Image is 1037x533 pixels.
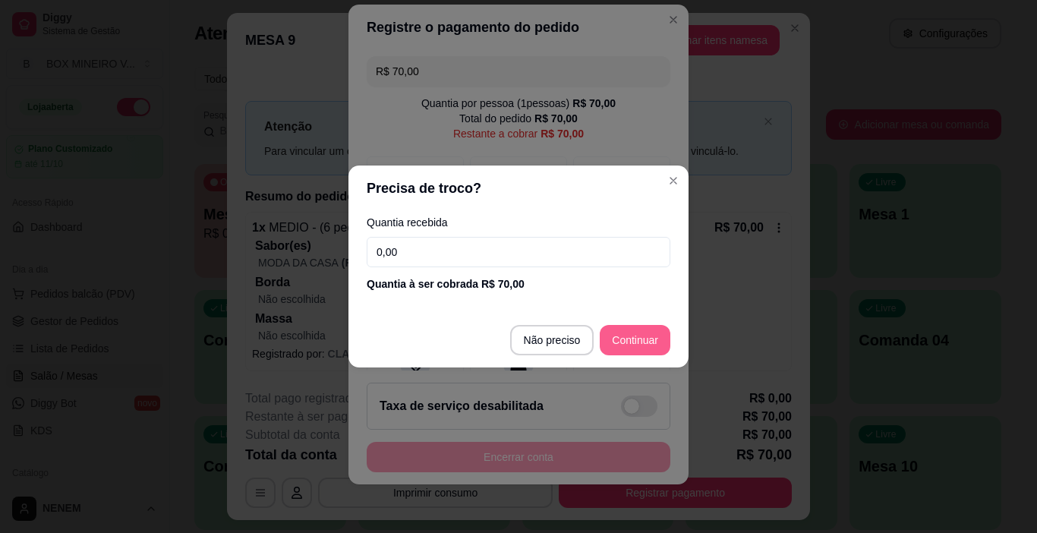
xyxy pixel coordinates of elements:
[661,169,686,193] button: Close
[600,325,670,355] button: Continuar
[367,276,670,292] div: Quantia à ser cobrada R$ 70,00
[348,166,689,211] header: Precisa de troco?
[510,325,594,355] button: Não preciso
[367,217,670,228] label: Quantia recebida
